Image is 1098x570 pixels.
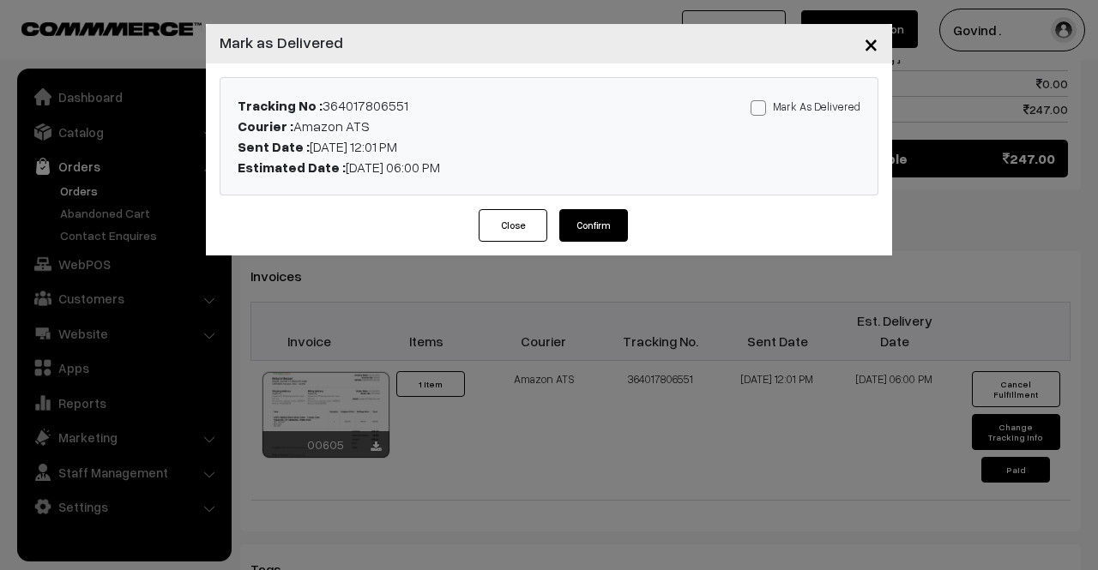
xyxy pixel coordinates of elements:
b: Estimated Date : [238,159,346,176]
div: 364017806551 Amazon ATS [DATE] 12:01 PM [DATE] 06:00 PM [225,95,657,177]
b: Tracking No : [238,97,323,114]
button: Close [850,17,892,70]
h4: Mark as Delivered [220,31,343,54]
button: Confirm [559,209,628,242]
b: Courier : [238,117,293,135]
span: × [864,27,878,59]
label: Mark As Delivered [751,97,860,116]
button: Close [479,209,547,242]
b: Sent Date : [238,138,310,155]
